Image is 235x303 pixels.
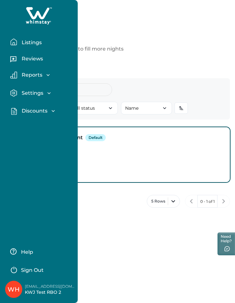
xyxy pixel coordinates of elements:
p: Listings [20,39,42,46]
p: 0 - 1 of 1 [200,198,215,205]
p: Reports [20,72,42,78]
button: Discounts [10,107,73,115]
p: Settings [20,90,43,96]
button: Sign Out [10,263,67,276]
button: 0 - 1 of 1 [197,195,217,208]
p: Sign Out [21,267,44,273]
p: Reviews [20,56,43,62]
span: Default [85,134,106,141]
p: [EMAIL_ADDRESS][DOMAIN_NAME] [25,283,76,290]
p: Your discounts [5,34,230,41]
p: Default RBO Host Discount [12,144,223,150]
button: previous page [185,195,198,208]
button: 5 Rows [147,195,180,208]
button: Listings [10,36,73,48]
p: Discounts [20,108,47,114]
p: Set up automatic discounts to fill more nights [5,45,230,53]
p: Active • 0 properties [12,153,223,159]
button: Help [10,245,67,258]
button: next page [217,195,230,208]
button: Reviews [10,53,73,66]
button: Reports [10,72,73,79]
p: KWJ Test RBO 2 [25,289,76,296]
button: Settings [10,89,73,97]
div: Whimstay Host [8,282,20,297]
p: Help [19,249,33,255]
